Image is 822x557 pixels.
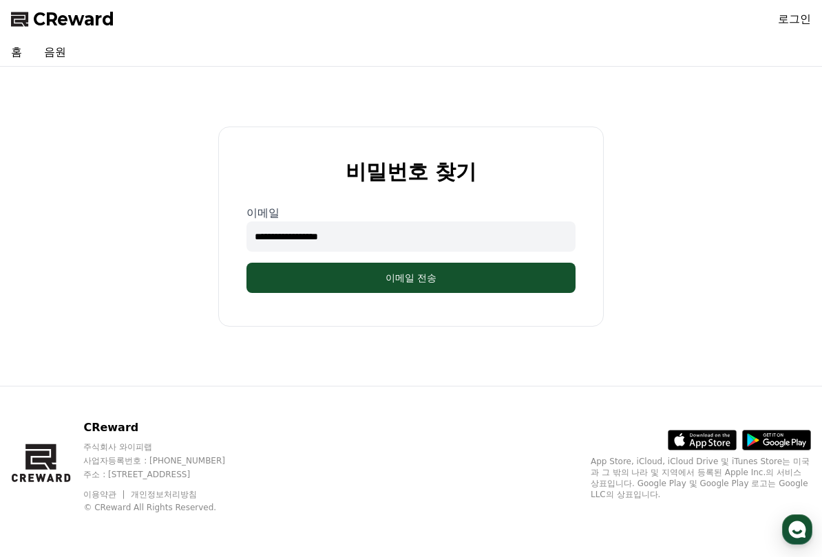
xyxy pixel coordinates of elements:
a: 로그인 [778,11,811,28]
span: 대화 [402,540,420,551]
a: CReward [11,8,114,30]
a: 이용약관 [83,490,127,499]
p: 주식회사 와이피랩 [83,441,251,452]
h2: 비밀번호 찾기 [346,160,476,183]
a: 홈 [4,518,275,553]
a: 대화 [275,518,547,553]
span: 설정 [673,539,691,551]
a: 개인정보처리방침 [131,490,197,499]
a: 음원 [33,39,77,66]
p: 이메일 [246,205,576,221]
p: CReward [83,419,251,436]
span: 홈 [136,539,145,551]
p: 사업자등록번호 : [PHONE_NUMBER] [83,455,251,466]
button: 이메일 전송 [246,263,576,293]
a: 설정 [547,518,818,553]
p: 주소 : [STREET_ADDRESS] [83,469,251,480]
p: App Store, iCloud, iCloud Drive 및 iTunes Store는 미국과 그 밖의 나라 및 지역에서 등록된 Apple Inc.의 서비스 상표입니다. Goo... [591,456,811,500]
p: © CReward All Rights Reserved. [83,502,251,513]
span: CReward [33,8,114,30]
